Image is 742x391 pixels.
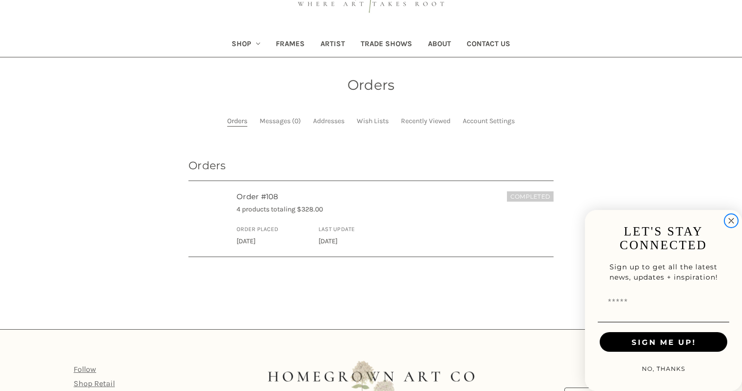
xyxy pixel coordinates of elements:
button: NO, THANKS [637,359,690,379]
a: Wish Lists [357,116,389,126]
span: Sign up to get all the latest news, updates + inspiration! [609,262,718,282]
h1: Orders [97,75,645,95]
span: [DATE] [318,237,338,245]
a: Follow [74,365,96,374]
a: Order #108 [237,192,279,201]
input: Email [600,292,727,312]
h3: Orders [188,157,554,181]
h6: Completed [507,191,554,202]
a: Artist [313,33,353,57]
a: Frames [268,33,313,57]
a: Shop Retail [74,379,115,388]
a: Recently Viewed [401,116,450,126]
a: Addresses [313,116,344,126]
a: Orders [227,116,247,126]
a: Contact Us [459,33,518,57]
a: Trade Shows [353,33,420,57]
a: Shop [224,33,268,57]
span: LET'S STAY CONNECTED [620,225,707,252]
span: [DATE] [237,237,256,245]
button: SIGN ME UP! [600,332,727,352]
h6: Order Placed [237,225,308,234]
a: Account Settings [463,116,515,126]
button: Close dialog [725,215,737,227]
h6: Last Update [318,225,390,234]
div: FLYOUT Form [585,210,742,391]
a: About [420,33,459,57]
p: 4 products totaling $328.00 [237,204,554,214]
a: Messages (0) [260,116,301,126]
